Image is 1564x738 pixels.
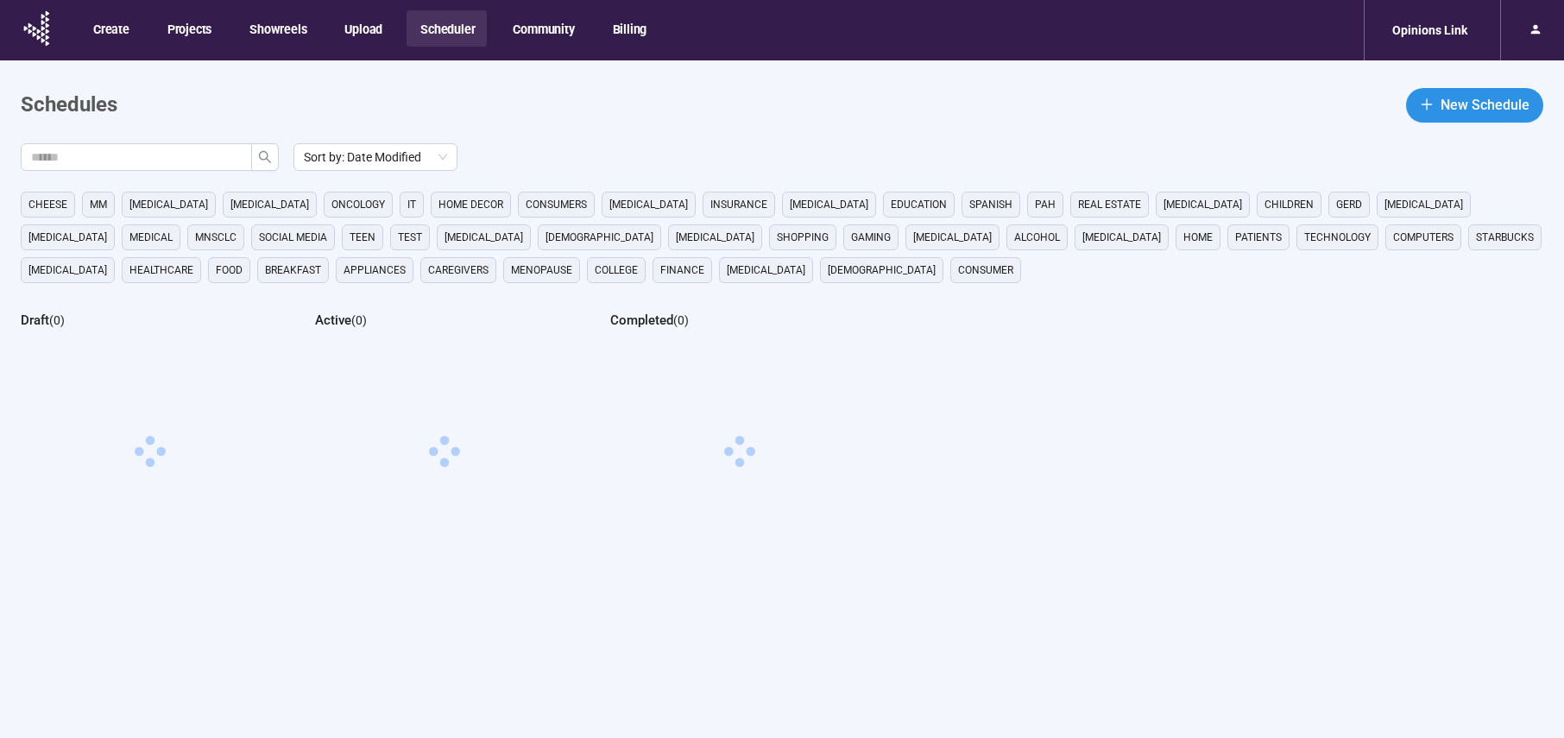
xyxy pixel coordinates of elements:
[28,262,107,279] span: [MEDICAL_DATA]
[777,229,829,246] span: shopping
[445,229,523,246] span: [MEDICAL_DATA]
[216,262,243,279] span: Food
[331,10,394,47] button: Upload
[958,262,1013,279] span: consumer
[251,143,279,171] button: search
[129,196,208,213] span: [MEDICAL_DATA]
[660,262,704,279] span: finance
[1035,196,1056,213] span: PAH
[407,196,416,213] span: it
[236,10,318,47] button: Showreels
[1476,229,1534,246] span: starbucks
[511,262,572,279] span: menopause
[727,262,805,279] span: [MEDICAL_DATA]
[1164,196,1242,213] span: [MEDICAL_DATA]
[90,196,107,213] span: MM
[21,312,49,328] h2: Draft
[1078,196,1141,213] span: real estate
[129,229,173,246] span: medical
[21,89,117,122] h1: Schedules
[344,262,406,279] span: appliances
[1382,14,1478,47] div: Opinions Link
[913,229,992,246] span: [MEDICAL_DATA]
[438,196,503,213] span: home decor
[49,313,65,327] span: ( 0 )
[154,10,224,47] button: Projects
[828,262,936,279] span: [DEMOGRAPHIC_DATA]
[259,229,327,246] span: social media
[1384,196,1463,213] span: [MEDICAL_DATA]
[129,262,193,279] span: healthcare
[969,196,1012,213] span: Spanish
[304,144,447,170] span: Sort by: Date Modified
[1014,229,1060,246] span: alcohol
[1393,229,1454,246] span: computers
[351,313,367,327] span: ( 0 )
[609,196,688,213] span: [MEDICAL_DATA]
[1183,229,1213,246] span: home
[331,196,385,213] span: oncology
[1420,98,1434,111] span: plus
[1235,229,1282,246] span: Patients
[673,313,689,327] span: ( 0 )
[230,196,309,213] span: [MEDICAL_DATA]
[79,10,142,47] button: Create
[195,229,236,246] span: mnsclc
[526,196,587,213] span: consumers
[258,150,272,164] span: search
[595,262,638,279] span: college
[350,229,375,246] span: Teen
[28,229,107,246] span: [MEDICAL_DATA]
[315,312,351,328] h2: Active
[265,262,321,279] span: breakfast
[676,229,754,246] span: [MEDICAL_DATA]
[1336,196,1362,213] span: GERD
[546,229,653,246] span: [DEMOGRAPHIC_DATA]
[1406,88,1543,123] button: plusNew Schedule
[1304,229,1371,246] span: technology
[1264,196,1314,213] span: children
[398,229,422,246] span: Test
[790,196,868,213] span: [MEDICAL_DATA]
[28,196,67,213] span: cheese
[891,196,947,213] span: education
[1441,94,1529,116] span: New Schedule
[407,10,487,47] button: Scheduler
[428,262,489,279] span: caregivers
[710,196,767,213] span: Insurance
[610,312,673,328] h2: Completed
[599,10,659,47] button: Billing
[1082,229,1161,246] span: [MEDICAL_DATA]
[851,229,891,246] span: gaming
[499,10,586,47] button: Community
